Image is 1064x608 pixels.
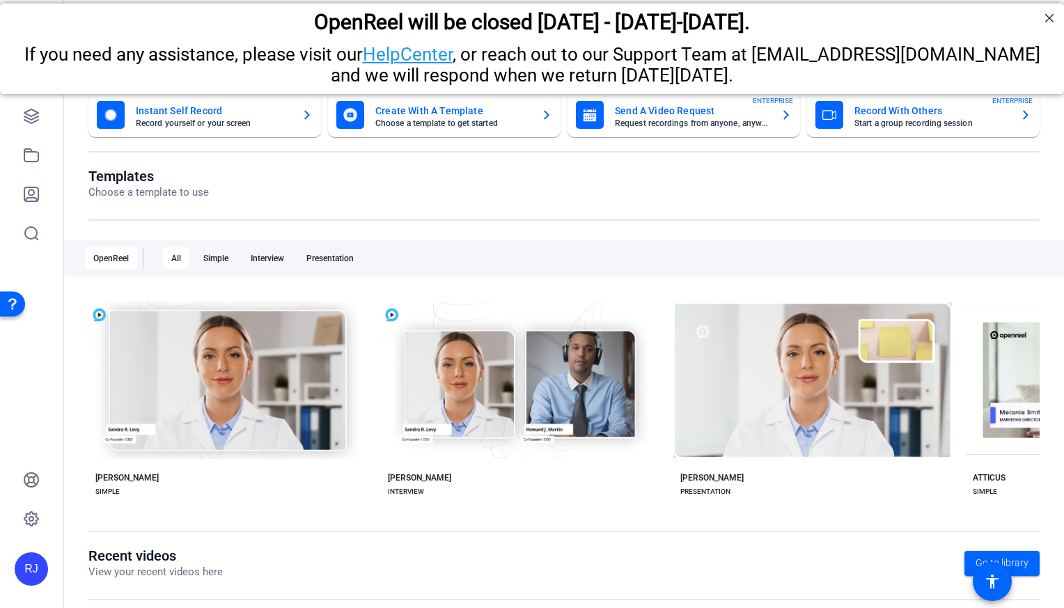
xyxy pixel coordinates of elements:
[854,102,1009,119] mat-card-title: Record With Others
[298,247,362,270] div: Presentation
[88,564,223,580] p: View your recent videos here
[615,119,769,127] mat-card-subtitle: Request recordings from anyone, anywhere
[88,168,209,185] h1: Templates
[24,40,1040,82] span: If you need any assistance, please visit our , or reach out to our Support Team at [EMAIL_ADDRESS...
[388,472,451,483] div: [PERSON_NAME]
[375,102,530,119] mat-card-title: Create With A Template
[753,95,793,106] span: ENTERPRISE
[854,119,1009,127] mat-card-subtitle: Start a group recording session
[973,472,1006,483] div: ATTICUS
[680,486,730,497] div: PRESENTATION
[568,93,800,137] button: Send A Video RequestRequest recordings from anyone, anywhereENTERPRISE
[136,119,290,127] mat-card-subtitle: Record yourself or your screen
[88,93,321,137] button: Instant Self RecordRecord yourself or your screen
[328,93,561,137] button: Create With A TemplateChoose a template to get started
[363,40,453,61] a: HelpCenter
[136,102,290,119] mat-card-title: Instant Self Record
[163,247,189,270] div: All
[85,247,137,270] div: OpenReel
[88,547,223,564] h1: Recent videos
[973,486,997,497] div: SIMPLE
[964,551,1040,576] a: Go to library
[88,185,209,201] p: Choose a template to use
[95,472,159,483] div: [PERSON_NAME]
[388,486,424,497] div: INTERVIEW
[242,247,292,270] div: Interview
[375,119,530,127] mat-card-subtitle: Choose a template to get started
[95,486,120,497] div: SIMPLE
[680,472,744,483] div: [PERSON_NAME]
[17,6,1047,31] div: OpenReel will be closed [DATE] - [DATE]-[DATE].
[15,552,48,586] div: RJ
[992,95,1033,106] span: ENTERPRISE
[807,93,1040,137] button: Record With OthersStart a group recording sessionENTERPRISE
[195,247,237,270] div: Simple
[615,102,769,119] mat-card-title: Send A Video Request
[976,556,1028,570] span: Go to library
[984,573,1001,590] mat-icon: accessibility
